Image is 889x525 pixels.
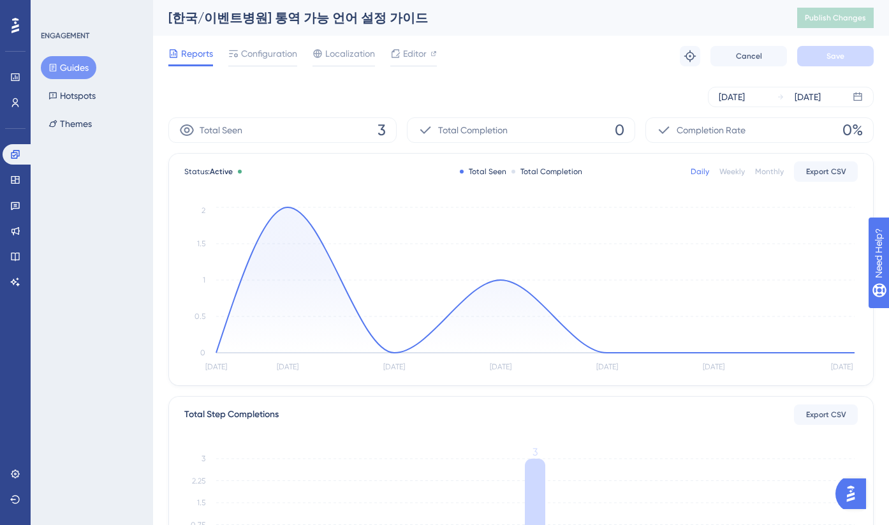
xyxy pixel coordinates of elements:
div: Total Step Completions [184,407,279,422]
button: Cancel [710,46,787,66]
div: Monthly [755,166,784,177]
span: 0 [615,120,624,140]
span: Need Help? [30,3,80,18]
div: Total Completion [511,166,582,177]
span: Configuration [241,46,297,61]
span: Save [827,51,844,61]
span: Status: [184,166,233,177]
div: [DATE] [719,89,745,105]
tspan: [DATE] [703,362,724,371]
tspan: 0.5 [195,312,205,321]
span: Publish Changes [805,13,866,23]
span: Localization [325,46,375,61]
tspan: 1.5 [197,498,205,507]
button: Export CSV [794,404,858,425]
tspan: 1 [203,276,205,285]
span: Editor [403,46,427,61]
iframe: UserGuiding AI Assistant Launcher [835,475,874,513]
tspan: [DATE] [383,362,405,371]
span: Completion Rate [677,122,746,138]
div: Weekly [719,166,745,177]
div: [한국/이벤트병원] 통역 가능 언어 설정 가이드 [168,9,765,27]
span: 3 [378,120,386,140]
span: Total Seen [200,122,242,138]
button: Export CSV [794,161,858,182]
div: [DATE] [795,89,821,105]
tspan: [DATE] [277,362,298,371]
tspan: 2.25 [192,477,205,485]
button: Save [797,46,874,66]
tspan: 3 [533,446,538,458]
button: Themes [41,112,99,135]
span: Total Completion [438,122,508,138]
div: Total Seen [460,166,506,177]
tspan: [DATE] [490,362,511,371]
button: Publish Changes [797,8,874,28]
button: Guides [41,56,96,79]
tspan: [DATE] [205,362,227,371]
span: 0% [842,120,863,140]
tspan: 0 [200,348,205,357]
tspan: 3 [202,454,205,463]
tspan: 2 [202,206,205,215]
span: Cancel [736,51,762,61]
span: Active [210,167,233,176]
button: Hotspots [41,84,103,107]
tspan: [DATE] [596,362,618,371]
div: ENGAGEMENT [41,31,89,41]
div: Daily [691,166,709,177]
span: Export CSV [806,410,846,420]
span: Reports [181,46,213,61]
span: Export CSV [806,166,846,177]
tspan: [DATE] [831,362,853,371]
tspan: 1.5 [197,239,205,248]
